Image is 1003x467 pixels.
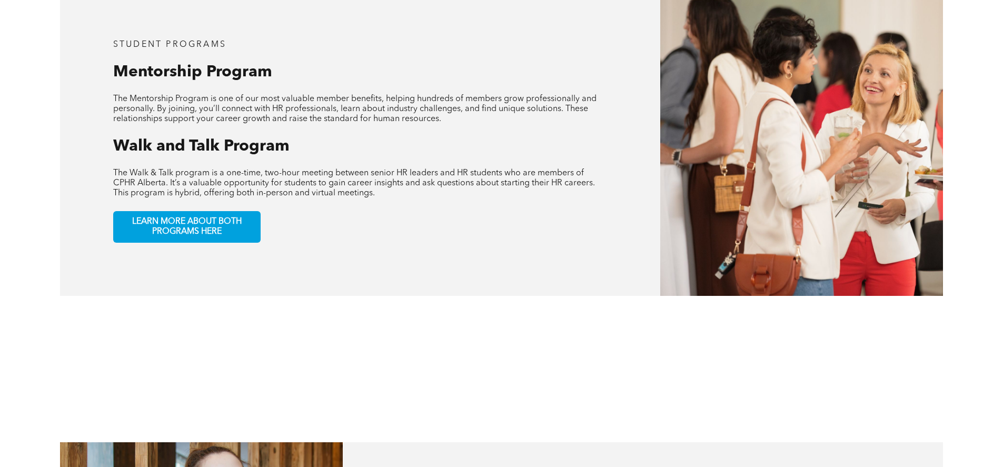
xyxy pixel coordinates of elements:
[117,217,256,237] span: LEARN MORE ABOUT BOTH PROGRAMS HERE
[113,138,290,154] span: Walk and Talk Program
[113,169,595,197] span: The Walk & Talk program is a one-time, two-hour meeting between senior HR leaders and HR students...
[113,211,261,243] a: LEARN MORE ABOUT BOTH PROGRAMS HERE
[113,95,597,123] span: The Mentorship Program is one of our most valuable member benefits, helping hundreds of members g...
[113,41,226,49] span: student programs
[113,63,608,82] h3: Mentorship Program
